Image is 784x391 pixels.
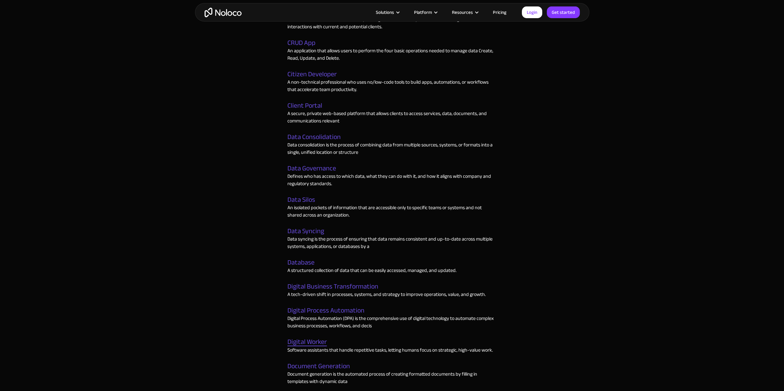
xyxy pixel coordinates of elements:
[287,338,327,346] a: Digital Worker
[205,8,242,17] a: home
[376,8,394,16] div: Solutions
[287,39,315,47] a: CRUD App
[287,133,341,141] a: Data Consolidation
[287,165,336,173] a: Data Governance
[287,173,497,187] p: Defines who has access to which data, what they can do with it, and how it aligns with company an...
[485,8,514,16] a: Pricing
[287,204,497,219] p: An isolated pockets of information that are accessible only to specific teams or systems and not ...
[287,235,497,250] p: Data syncing is the process of ensuring that data remains consistent and up-to-date across multip...
[287,227,324,235] a: Data Syncing
[287,267,457,274] p: A structured collection of data that can be easily accessed, managed, and updated.
[287,259,315,267] a: Database
[287,102,322,110] a: Client Portal
[287,141,497,156] p: Data consolidation is the process of combining data from multiple sources, systems, or formats in...
[287,362,350,370] a: Document Generation
[287,196,315,204] a: Data Silos
[287,70,337,78] a: Citizen Developer
[287,346,493,353] p: Software assistants that handle repetitive tasks, letting humans focus on strategic, high-value w...
[287,307,364,315] a: Digital Process Automation
[547,6,580,18] a: Get started
[368,8,406,16] div: Solutions
[287,315,497,329] p: Digital Process Automation (DPA) is the comprehensive use of digital technology to automate compl...
[406,8,444,16] div: Platform
[414,8,432,16] div: Platform
[287,16,497,30] p: CRM stands for Customer Relationship Management. A CRM helps businesses manage their interactions...
[452,8,473,16] div: Resources
[444,8,485,16] div: Resources
[287,283,378,291] a: Digital Business Transformation
[287,78,497,93] p: A non-technical professional who uses no/low-code tools to build apps, automations, or workflows ...
[287,291,486,298] p: A tech-driven shift in processes, systems, and strategy to improve operations, value, and growth.
[522,6,542,18] a: Login
[287,47,497,62] p: An application that allows users to perform the four basic operations needed to manage data Creat...
[287,370,497,385] p: Document generation is the automated process of creating formatted documents by filling in templa...
[287,110,497,125] p: A secure, private web-based platform that allows clients to access services, data, documents, and...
